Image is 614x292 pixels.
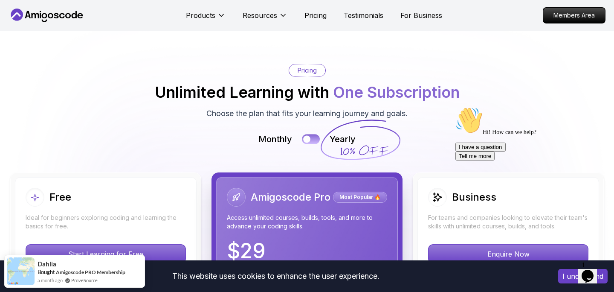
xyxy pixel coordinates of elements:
a: Testimonials [344,10,383,20]
span: Bought [38,269,55,275]
span: One Subscription [333,83,460,102]
p: Resources [243,10,277,20]
img: provesource social proof notification image [7,257,35,285]
p: Choose the plan that fits your learning journey and goals. [206,108,408,120]
p: Pricing [298,66,317,75]
h2: Free [49,190,71,204]
p: Products [186,10,215,20]
div: This website uses cookies to enhance the user experience. [6,267,545,286]
button: Products [186,10,226,27]
a: Members Area [543,7,605,23]
p: Ideal for beginners exploring coding and learning the basics for free. [26,213,186,231]
p: Start Learning for Free [26,245,185,263]
button: Resources [243,10,287,27]
p: $ 29 [227,241,266,261]
h2: Unlimited Learning with [155,84,460,101]
button: I have a question [3,39,54,48]
a: ProveSource [71,277,98,283]
img: :wave: [3,3,31,31]
button: Enquire Now [428,244,588,264]
p: For teams and companies looking to elevate their team's skills with unlimited courses, builds, an... [428,213,588,231]
p: Monthly [258,133,292,145]
span: Dahlia [38,260,56,268]
iframe: chat widget [578,258,605,283]
iframe: chat widget [452,103,605,254]
p: Most Popular 🔥 [334,193,386,201]
p: Members Area [543,8,605,23]
a: Enquire Now [428,250,588,258]
h2: Amigoscode Pro [251,190,330,204]
a: Amigoscode PRO Membership [56,269,125,275]
span: Hi! How can we help? [3,26,84,32]
a: Start Learning for Free [26,250,186,258]
p: Access unlimited courses, builds, tools, and more to advance your coding skills. [227,213,387,231]
button: Tell me more [3,48,43,57]
button: Accept cookies [558,269,608,283]
div: 👋Hi! How can we help?I have a questionTell me more [3,3,157,57]
a: Pricing [304,10,327,20]
span: a month ago [38,277,63,284]
button: Start Learning for Free [26,244,186,264]
a: For Business [400,10,442,20]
